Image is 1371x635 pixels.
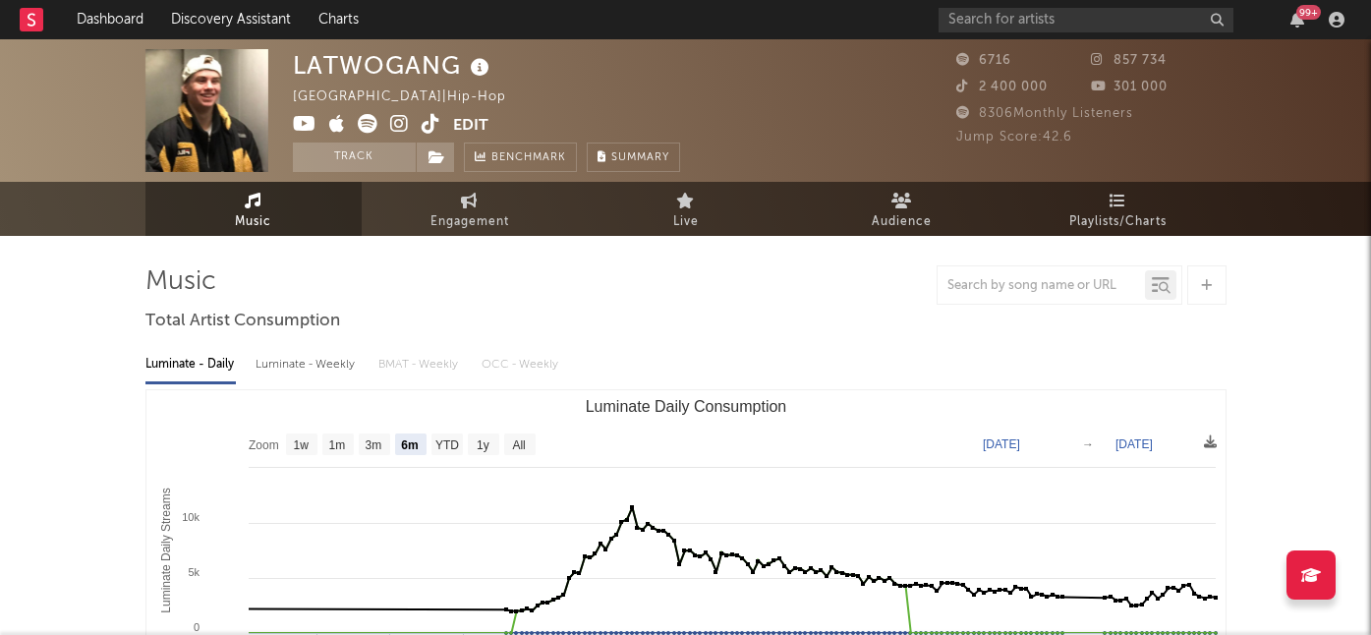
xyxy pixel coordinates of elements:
text: 5k [188,566,200,578]
span: 2 400 000 [956,81,1048,93]
div: Luminate - Daily [145,348,236,381]
div: 99 + [1296,5,1321,20]
input: Search for artists [939,8,1233,32]
input: Search by song name or URL [938,278,1145,294]
span: 6716 [956,54,1011,67]
text: → [1082,437,1094,451]
text: 0 [193,621,199,633]
text: 3m [365,438,381,452]
text: YTD [434,438,458,452]
div: Luminate - Weekly [256,348,359,381]
button: Track [293,143,416,172]
span: 8306 Monthly Listeners [956,107,1133,120]
button: Edit [453,114,488,139]
a: Benchmark [464,143,577,172]
a: Engagement [362,182,578,236]
text: 6m [401,438,418,452]
span: Jump Score: 42.6 [956,131,1072,144]
span: Playlists/Charts [1069,210,1167,234]
span: Live [673,210,699,234]
text: Luminate Daily Consumption [585,398,786,415]
text: [DATE] [983,437,1020,451]
div: [GEOGRAPHIC_DATA] | Hip-Hop [293,86,529,109]
a: Playlists/Charts [1010,182,1227,236]
text: 1y [477,438,489,452]
text: Luminate Daily Streams [158,488,172,612]
span: Summary [611,152,669,163]
button: Summary [587,143,680,172]
span: Total Artist Consumption [145,310,340,333]
text: 1m [328,438,345,452]
span: Benchmark [491,146,566,170]
a: Live [578,182,794,236]
text: [DATE] [1115,437,1153,451]
a: Audience [794,182,1010,236]
text: All [512,438,525,452]
button: 99+ [1290,12,1304,28]
span: Audience [872,210,932,234]
span: Engagement [430,210,509,234]
span: 301 000 [1091,81,1168,93]
a: Music [145,182,362,236]
text: Zoom [249,438,279,452]
text: 1w [293,438,309,452]
text: 10k [182,511,200,523]
span: 857 734 [1091,54,1167,67]
span: Music [235,210,271,234]
div: LATWOGANG [293,49,494,82]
